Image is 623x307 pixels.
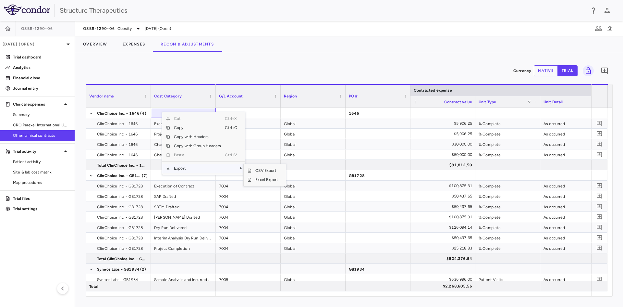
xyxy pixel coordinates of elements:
[216,191,281,201] div: 7004
[170,123,225,132] span: Copy
[225,114,239,123] span: Ctrl+X
[153,36,222,52] button: Recon & Adjustments
[281,149,346,160] div: Global
[596,203,603,210] svg: Add comment
[83,26,115,31] span: GSBR-1290-06
[13,75,69,81] p: Financial close
[595,233,604,242] button: Add comment
[346,108,410,118] div: 1646
[540,129,605,139] div: As occurred
[151,233,216,243] div: Interim Analysis Dry Run Delivered
[281,181,346,191] div: Global
[540,139,605,149] div: As occurred
[97,275,138,285] span: Syneos Labs - GB1934
[89,94,114,98] span: Vendor name
[97,139,138,150] span: ClinChoice Inc. - 1646
[151,243,216,253] div: Project Completion
[475,139,540,149] div: % Complete
[416,139,472,149] div: $30,000.00
[281,118,346,128] div: Global
[599,65,610,76] button: Add comment
[281,201,346,211] div: Global
[475,243,540,253] div: % Complete
[13,85,69,91] p: Journal entry
[4,5,50,15] img: logo-full-SnFGN8VE.png
[596,183,603,189] svg: Add comment
[13,180,69,185] span: Map procedures
[540,212,605,222] div: As occurred
[414,88,452,93] span: Contracted expense
[170,150,225,160] span: Paste
[540,201,605,211] div: As occurred
[13,133,69,138] span: Other clinical contracts
[416,181,472,191] div: $100,875.31
[479,100,496,104] span: Unit Type
[13,169,69,175] span: Site & lab cost matrix
[97,129,138,139] span: ClinChoice Inc. - 1646
[170,164,225,173] span: Export
[416,160,472,170] div: $91,812.50
[596,151,603,158] svg: Add comment
[540,149,605,160] div: As occurred
[97,191,143,202] span: ClinChoice Inc. - GB1728
[596,141,603,147] svg: Add comment
[416,118,472,129] div: $5,906.25
[475,233,540,243] div: % Complete
[225,123,239,132] span: Ctrl+C
[97,254,147,264] span: Total ClinChoice Inc. - GB1728
[60,6,585,15] div: Structure Therapeutics
[97,243,143,254] span: ClinChoice Inc. - GB1728
[151,129,216,139] div: Project Completion
[596,214,603,220] svg: Add comment
[281,139,346,149] div: Global
[281,191,346,201] div: Global
[162,112,245,175] div: Context Menu
[475,201,540,211] div: % Complete
[284,94,297,98] span: Region
[595,150,604,159] button: Add comment
[216,129,281,139] div: 7004
[97,202,143,212] span: ClinChoice Inc. - GB1728
[97,264,140,275] span: Syneos Labs - GB1934
[595,129,604,138] button: Add comment
[475,129,540,139] div: % Complete
[281,274,346,284] div: Global
[97,181,143,191] span: ClinChoice Inc. - GB1728
[595,202,604,211] button: Add comment
[349,94,358,98] span: PO #
[596,131,603,137] svg: Add comment
[281,222,346,232] div: Global
[13,65,69,70] p: Analytics
[416,201,472,212] div: $50,437.65
[216,243,281,253] div: 7004
[151,222,216,232] div: Dry Run Delivered
[475,274,540,284] div: Patient Visits
[151,149,216,160] div: Change Order #2 (billed monthly)
[346,170,410,180] div: GB1728
[97,150,138,160] span: ClinChoice Inc. - 1646
[251,175,282,184] span: Excel Export
[475,118,540,128] div: % Complete
[97,212,143,223] span: ClinChoice Inc. - GB1728
[281,212,346,222] div: Global
[13,196,69,201] p: Trial files
[225,150,239,160] span: Ctrl+V
[281,233,346,243] div: Global
[416,243,472,253] div: $25,218.83
[140,264,146,275] span: (2)
[13,122,69,128] span: CRO Parexel International Limited
[170,114,225,123] span: Cut
[540,222,605,232] div: As occurred
[243,164,286,186] div: SubMenu
[475,149,540,160] div: % Complete
[89,281,98,292] span: Total
[151,212,216,222] div: [PERSON_NAME] Drafted
[595,192,604,200] button: Add comment
[595,223,604,232] button: Add comment
[596,224,603,230] svg: Add comment
[115,36,153,52] button: Expenses
[544,100,563,104] span: Unit Detail
[595,244,604,252] button: Add comment
[140,108,146,119] span: (4)
[580,65,594,76] span: You do not have permission to lock or unlock grids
